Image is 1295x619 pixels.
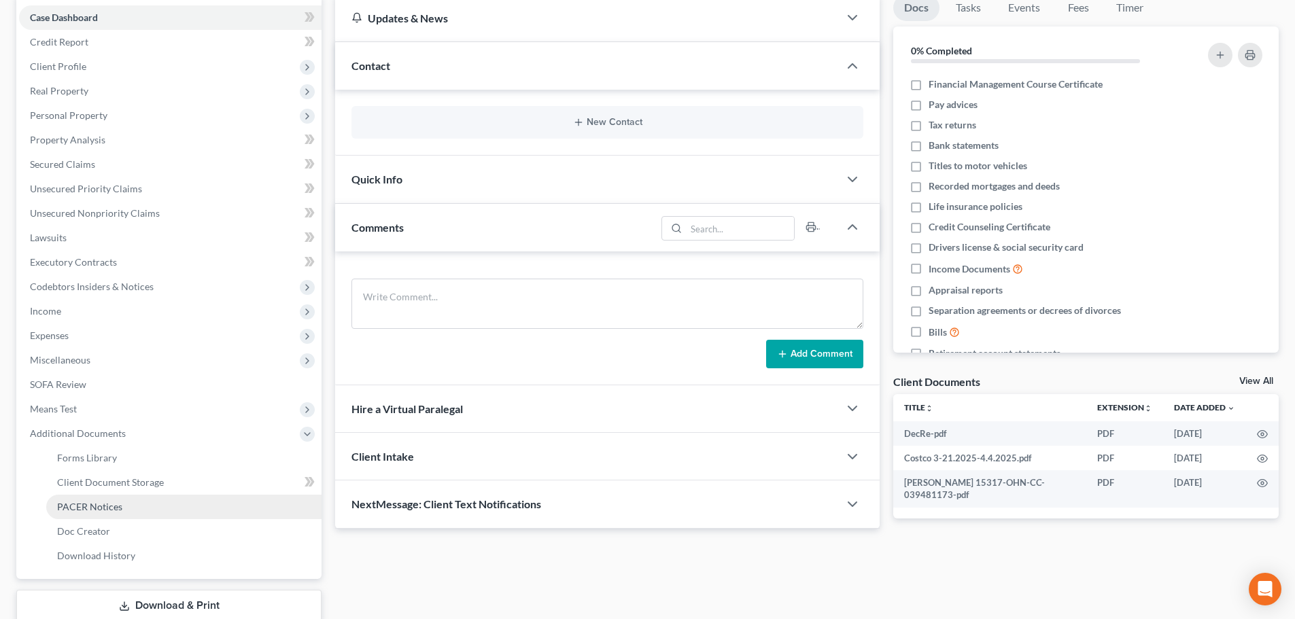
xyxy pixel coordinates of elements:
span: Contact [351,59,390,72]
a: Credit Report [19,30,322,54]
span: Codebtors Insiders & Notices [30,281,154,292]
td: DecRe-pdf [893,421,1086,446]
a: Case Dashboard [19,5,322,30]
a: Lawsuits [19,226,322,250]
span: Personal Property [30,109,107,121]
a: Unsecured Priority Claims [19,177,322,201]
div: Client Documents [893,374,980,389]
span: Forms Library [57,452,117,463]
div: Open Intercom Messenger [1249,573,1281,605]
a: SOFA Review [19,372,322,397]
td: PDF [1086,446,1163,470]
span: Case Dashboard [30,12,98,23]
span: PACER Notices [57,501,122,512]
input: Search... [687,217,795,240]
span: Download History [57,550,135,561]
strong: 0% Completed [911,45,972,56]
td: [PERSON_NAME] 15317-OHN-CC-039481173-pdf [893,470,1086,508]
span: Credit Report [30,36,88,48]
td: PDF [1086,470,1163,508]
span: Recorded mortgages and deeds [929,179,1060,193]
a: Date Added expand_more [1174,402,1235,412]
i: unfold_more [1144,404,1152,412]
span: Titles to motor vehicles [929,159,1027,173]
a: Property Analysis [19,128,322,152]
span: Financial Management Course Certificate [929,77,1103,91]
span: Doc Creator [57,525,110,537]
span: SOFA Review [30,378,86,390]
a: Download History [46,544,322,568]
span: Expenses [30,330,69,341]
td: [DATE] [1163,421,1246,446]
span: Appraisal reports [929,283,1003,297]
span: Means Test [30,403,77,414]
a: Forms Library [46,446,322,470]
a: Doc Creator [46,519,322,544]
span: Life insurance policies [929,200,1022,213]
span: Pay advices [929,98,978,111]
a: Client Document Storage [46,470,322,495]
a: PACER Notices [46,495,322,519]
span: Client Intake [351,450,414,463]
td: [DATE] [1163,446,1246,470]
span: Hire a Virtual Paralegal [351,402,463,415]
a: View All [1239,376,1273,386]
span: Bank statements [929,139,999,152]
span: Quick Info [351,173,402,185]
a: Titleunfold_more [904,402,933,412]
div: Updates & News [351,11,823,25]
span: Unsecured Priority Claims [30,183,142,194]
span: Unsecured Nonpriority Claims [30,207,160,219]
i: expand_more [1227,404,1235,412]
span: Client Profile [30,60,86,72]
i: unfold_more [925,404,933,412]
span: Lawsuits [30,232,67,243]
span: Credit Counseling Certificate [929,220,1050,234]
span: Miscellaneous [30,354,90,366]
span: Drivers license & social security card [929,241,1084,254]
td: [DATE] [1163,470,1246,508]
span: Income [30,305,61,317]
td: Costco 3-21.2025-4.4.2025.pdf [893,446,1086,470]
button: Add Comment [766,340,863,368]
span: Client Document Storage [57,476,164,488]
span: Executory Contracts [30,256,117,268]
span: Secured Claims [30,158,95,170]
span: Separation agreements or decrees of divorces [929,304,1121,317]
a: Unsecured Nonpriority Claims [19,201,322,226]
td: PDF [1086,421,1163,446]
span: NextMessage: Client Text Notifications [351,497,541,510]
a: Executory Contracts [19,250,322,275]
span: Retirement account statements [929,347,1060,360]
a: Secured Claims [19,152,322,177]
span: Real Property [30,85,88,96]
span: Tax returns [929,118,976,132]
span: Property Analysis [30,134,105,145]
a: Extensionunfold_more [1097,402,1152,412]
span: Additional Documents [30,427,126,439]
span: Bills [929,325,947,339]
span: Income Documents [929,262,1010,276]
button: New Contact [362,117,852,128]
span: Comments [351,221,404,234]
